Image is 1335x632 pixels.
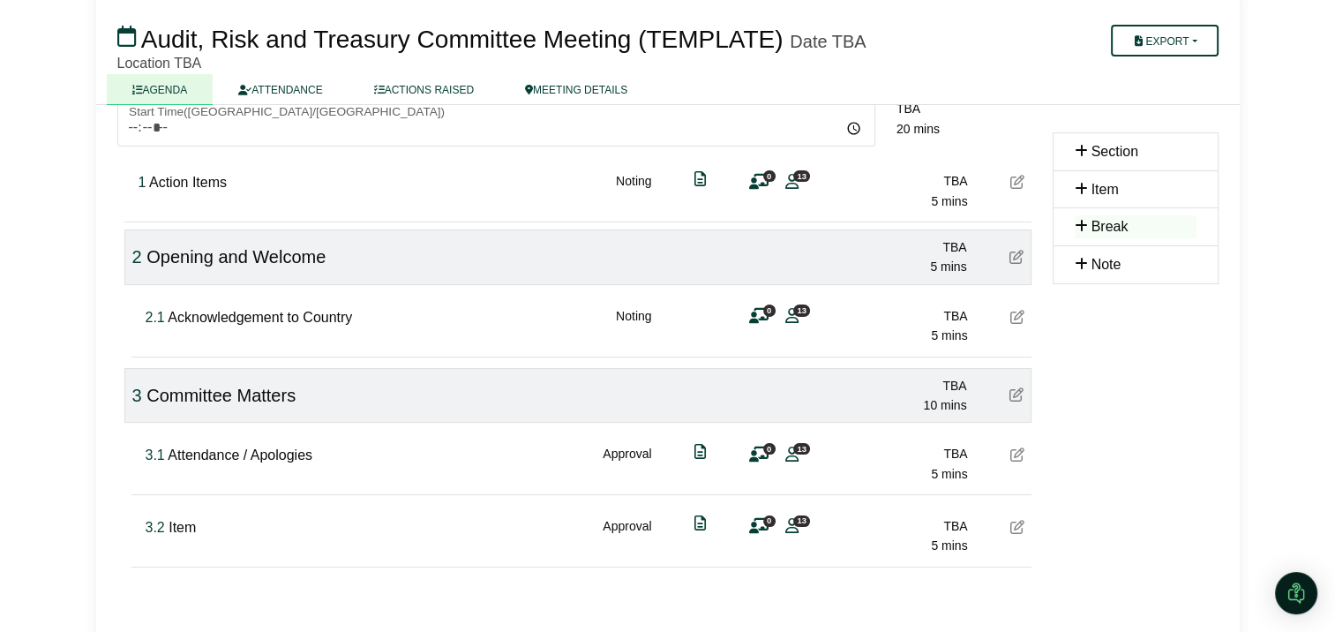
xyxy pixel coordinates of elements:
[793,443,810,455] span: 13
[844,376,967,395] div: TBA
[149,175,227,190] span: Action Items
[132,386,142,405] span: Click to fine tune number
[1111,25,1218,56] button: Export
[1091,219,1129,234] span: Break
[931,467,967,481] span: 5 mins
[616,171,651,211] div: Noting
[603,516,651,556] div: Approval
[844,516,968,536] div: TBA
[603,444,651,484] div: Approval
[793,170,810,182] span: 13
[168,448,312,463] span: Attendance / Apologies
[146,310,165,325] span: Click to fine tune number
[107,74,214,105] a: AGENDA
[896,99,1031,118] div: TBA
[1091,182,1119,197] span: Item
[763,170,776,182] span: 0
[793,305,810,316] span: 13
[349,74,499,105] a: ACTIONS RAISED
[844,237,967,257] div: TBA
[931,328,967,342] span: 5 mins
[1091,257,1121,272] span: Note
[790,31,866,52] div: Date TBA
[169,520,196,535] span: Item
[499,74,653,105] a: MEETING DETAILS
[616,306,651,346] div: Noting
[793,515,810,527] span: 13
[931,538,967,553] span: 5 mins
[146,386,296,405] span: Committee Matters
[117,56,202,71] span: Location TBA
[763,515,776,527] span: 0
[844,444,968,463] div: TBA
[931,194,967,208] span: 5 mins
[1091,144,1138,159] span: Section
[139,175,146,190] span: Click to fine tune number
[141,26,784,53] span: Audit, Risk and Treasury Committee Meeting (TEMPLATE)
[168,310,352,325] span: Acknowledgement to Country
[844,171,968,191] div: TBA
[763,443,776,455] span: 0
[1275,572,1317,614] div: Open Intercom Messenger
[844,306,968,326] div: TBA
[930,260,966,274] span: 5 mins
[923,398,966,412] span: 10 mins
[132,247,142,267] span: Click to fine tune number
[213,74,348,105] a: ATTENDANCE
[763,305,776,316] span: 0
[146,448,165,463] span: Click to fine tune number
[146,247,326,267] span: Opening and Welcome
[896,122,940,136] span: 20 mins
[146,520,165,535] span: Click to fine tune number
